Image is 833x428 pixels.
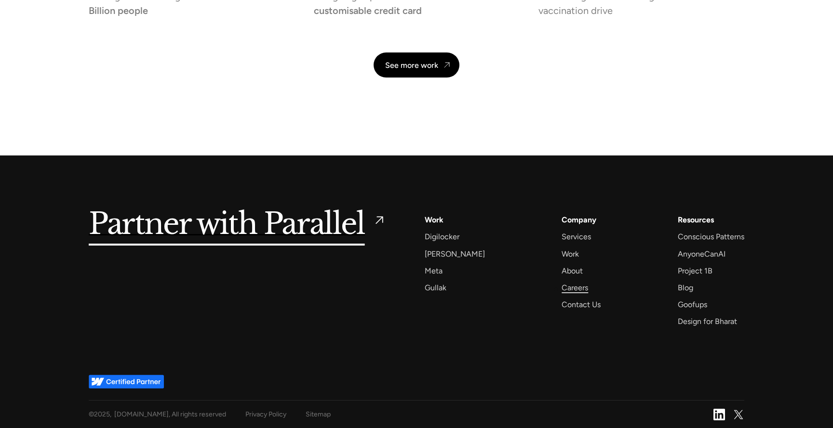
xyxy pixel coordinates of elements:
a: Careers [562,281,588,294]
a: Goofups [678,298,707,311]
a: Design for Bharat [678,315,737,328]
a: Gullak [425,281,446,294]
h5: Partner with Parallel [89,213,365,235]
a: Contact Us [562,298,601,311]
a: Partner with Parallel [89,213,386,235]
div: © , [DOMAIN_NAME], All rights reserved [89,408,226,420]
a: Project 1B [678,264,712,277]
a: Work [425,213,443,226]
a: Digilocker [425,230,459,243]
a: AnyoneCanAI [678,247,726,260]
div: Resources [678,213,714,226]
a: Company [562,213,596,226]
a: Conscious Patterns [678,230,744,243]
a: Blog [678,281,693,294]
a: Sitemap [306,408,331,420]
a: Meta [425,264,443,277]
div: See more work [385,61,438,70]
span: 2025 [94,410,110,418]
a: About [562,264,583,277]
a: Services [562,230,591,243]
a: See more work [374,52,459,78]
a: Work [562,247,579,260]
a: Privacy Policy [245,408,286,420]
a: [PERSON_NAME] [425,247,485,260]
